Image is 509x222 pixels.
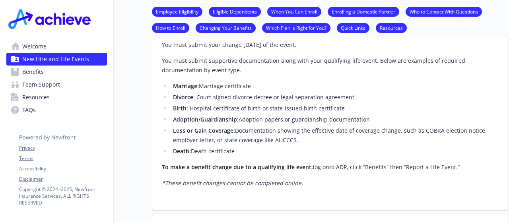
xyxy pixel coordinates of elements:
[328,8,399,15] a: Enrolling a Domestic Partner
[267,8,321,15] a: When You Can Enroll
[171,147,499,156] li: Death certificate
[162,163,313,171] strong: To make a benefit change due to a qualifying life event,
[173,147,191,155] strong: Death:
[337,24,369,31] a: Quick Links
[173,127,235,134] strong: Loss or Gain Coverage:
[173,116,239,123] strong: Adoption/Guardianship:
[22,104,36,116] span: FAQs
[162,40,499,50] p: You must submit your change [DATE] of the event.
[171,126,499,145] li: Documentation showing the effective date of coverage change, such as COBRA election notice, emplo...
[209,8,261,15] a: Eligible Dependents
[376,24,407,31] a: Resources
[6,78,107,91] a: Team Support
[162,162,499,172] p: log onto ADP, click “Benefits” then “Report a Life Event.”
[173,104,187,112] strong: Birth
[171,104,499,113] li: : Hospital certificate of birth or state-issued birth certificate
[22,53,89,66] span: New Hire and Life Events
[162,56,499,75] p: You must submit supportive documentation along with your qualifying life event. Below are example...
[196,24,256,31] a: Changing Your Benefits
[19,165,107,172] a: Accessibility
[19,155,107,162] a: Terms
[6,91,107,104] a: Resources
[171,115,499,124] li: Adoption papers or guardianship documentation
[22,91,50,104] span: Resources
[19,176,107,183] a: Disclaimer
[152,24,189,31] a: How to Enroll
[6,53,107,66] a: New Hire and Life Events
[152,8,202,15] a: Employee Eligibility
[19,145,107,152] a: Privacy
[162,179,303,187] em: These benefit changes cannot be completed online.
[262,24,330,31] a: Which Plan is Right for You?
[173,93,193,101] strong: Divorce
[173,82,199,90] strong: Marriage:
[22,40,47,53] span: Welcome
[6,66,107,78] a: Benefits
[406,8,482,15] a: Who to Contact With Questions
[19,186,107,206] p: Copyright © 2024 - 2025 , Newfront Insurance Services, ALL RIGHTS RESERVED
[22,66,44,78] span: Benefits
[171,81,499,91] li: Marriage certificate
[6,40,107,53] a: Welcome
[171,93,499,102] li: : Court-signed divorce decree or legal separation agreement
[22,78,60,91] span: Team Support
[6,104,107,116] a: FAQs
